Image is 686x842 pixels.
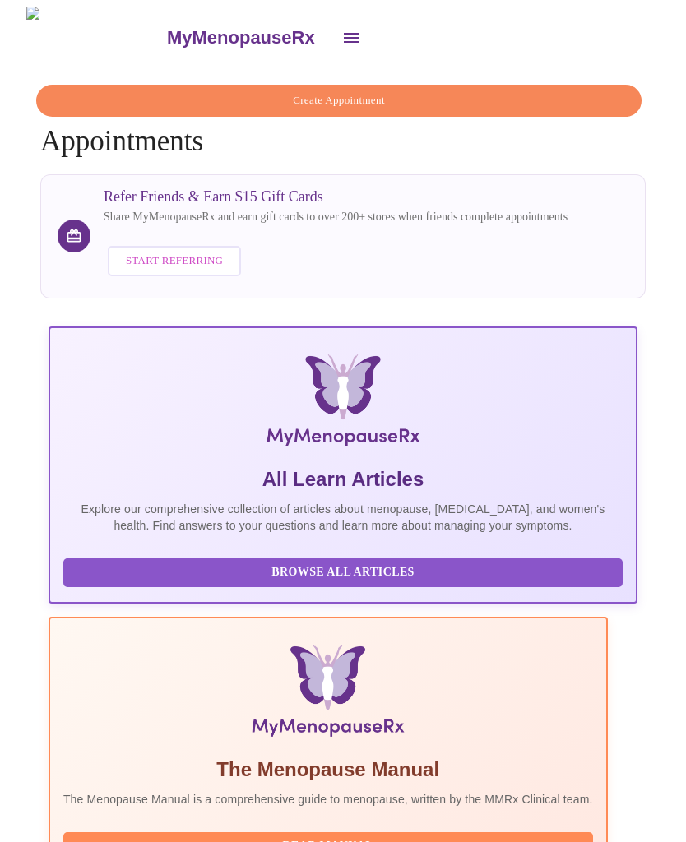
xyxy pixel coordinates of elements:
[126,252,223,271] span: Start Referring
[152,354,535,453] img: MyMenopauseRx Logo
[147,645,508,743] img: Menopause Manual
[108,246,241,276] button: Start Referring
[36,85,642,117] button: Create Appointment
[331,18,371,58] button: open drawer
[63,756,593,783] h5: The Menopause Manual
[63,564,627,578] a: Browse All Articles
[26,7,165,68] img: MyMenopauseRx Logo
[63,466,623,493] h5: All Learn Articles
[63,558,623,587] button: Browse All Articles
[167,27,315,49] h3: MyMenopauseRx
[104,188,568,206] h3: Refer Friends & Earn $15 Gift Cards
[80,562,606,583] span: Browse All Articles
[63,791,593,807] p: The Menopause Manual is a comprehensive guide to menopause, written by the MMRx Clinical team.
[104,238,245,285] a: Start Referring
[63,501,623,534] p: Explore our comprehensive collection of articles about menopause, [MEDICAL_DATA], and women's hea...
[55,91,623,110] span: Create Appointment
[104,209,568,225] p: Share MyMenopauseRx and earn gift cards to over 200+ stores when friends complete appointments
[165,9,331,67] a: MyMenopauseRx
[40,85,646,158] h4: Appointments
